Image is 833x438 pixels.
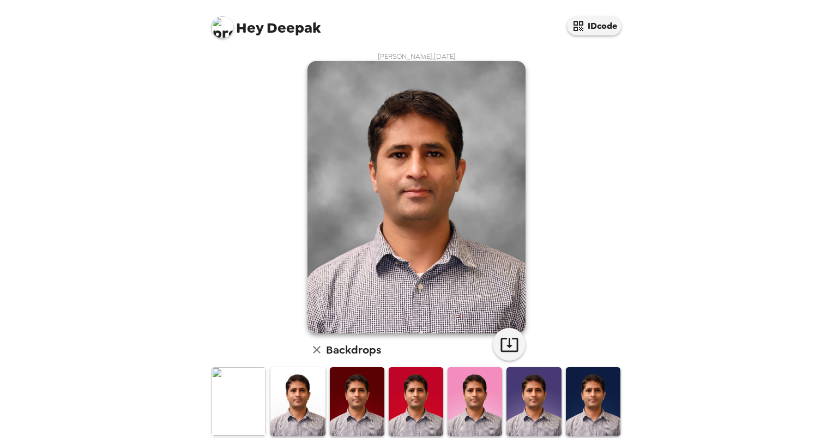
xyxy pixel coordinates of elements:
[236,18,263,38] span: Hey
[212,11,321,35] span: Deepak
[567,16,621,35] button: IDcode
[212,367,266,435] img: Original
[378,52,456,61] span: [PERSON_NAME] , [DATE]
[307,61,526,333] img: user
[326,341,381,358] h6: Backdrops
[212,16,233,38] img: profile pic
